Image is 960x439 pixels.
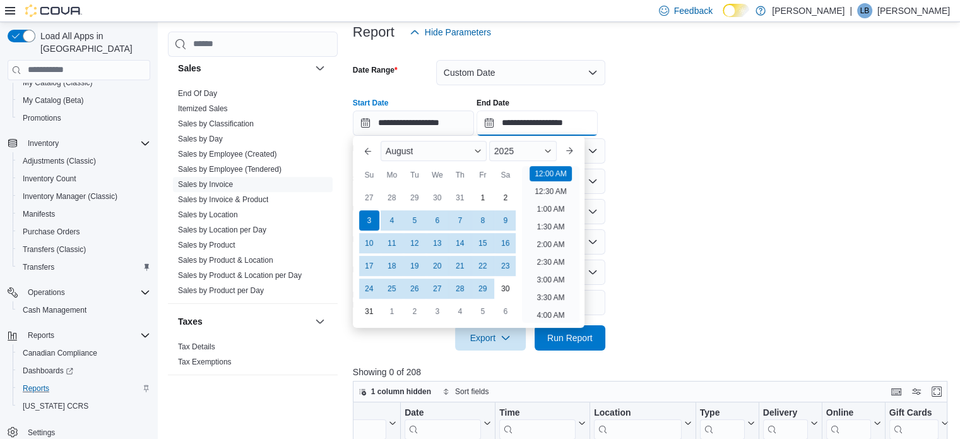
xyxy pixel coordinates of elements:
a: Itemized Sales [178,104,228,113]
div: Gift Card Sales [889,407,939,439]
button: Online [826,407,880,439]
span: My Catalog (Beta) [23,95,84,105]
span: Reports [28,330,54,340]
div: day-9 [495,210,516,231]
span: Reports [23,328,150,343]
a: Promotions [18,111,66,126]
div: day-4 [450,301,470,322]
label: Start Date [353,98,389,108]
button: Location [594,407,692,439]
button: Taxes [312,314,328,329]
div: day-30 [495,279,516,299]
span: [US_STATE] CCRS [23,401,88,411]
span: 2025 [494,146,514,156]
span: Sales by Location [178,210,238,220]
a: Dashboards [13,362,155,380]
a: Sales by Product per Day [178,286,264,295]
div: day-20 [427,256,447,276]
li: 1:00 AM [531,201,569,217]
div: Laura Burns [857,3,872,18]
h3: Sales [178,62,201,75]
span: Sales by Invoice & Product [178,195,268,205]
button: Promotions [13,109,155,127]
button: Inventory [3,135,155,152]
button: Hide Parameters [405,20,496,45]
span: Load All Apps in [GEOGRAPHIC_DATA] [35,30,150,55]
div: Time [499,407,576,439]
p: [PERSON_NAME] [772,3,844,18]
button: Open list of options [588,146,598,156]
button: Export [455,325,526,351]
button: Sort fields [437,384,494,399]
div: Time [499,407,576,419]
a: Transfers [18,260,59,275]
div: Sa [495,165,516,185]
a: [US_STATE] CCRS [18,399,93,414]
span: Settings [28,428,55,438]
div: day-14 [450,233,470,253]
button: [US_STATE] CCRS [13,397,155,415]
button: Custom Date [436,60,605,85]
div: day-17 [359,256,379,276]
li: 2:00 AM [531,237,569,252]
div: Fr [473,165,493,185]
a: Transfers (Classic) [18,242,91,257]
div: day-4 [382,210,402,231]
div: day-3 [427,301,447,322]
a: Sales by Classification [178,119,254,128]
div: Gift Cards [889,407,939,419]
li: 12:30 AM [530,184,572,199]
a: End Of Day [178,89,217,98]
div: Taxes [168,339,338,375]
button: Gift Cards [889,407,949,439]
p: | [850,3,852,18]
div: day-27 [359,188,379,208]
a: Purchase Orders [18,224,85,239]
button: Reports [23,328,59,343]
span: Hide Parameters [425,26,491,39]
span: August [386,146,413,156]
a: Sales by Day [178,135,223,143]
div: Date [405,407,481,419]
img: Cova [25,4,82,17]
span: My Catalog (Classic) [18,75,150,90]
div: Button. Open the year selector. 2025 is currently selected. [489,141,557,161]
div: day-24 [359,279,379,299]
button: Display options [909,384,924,399]
button: Type [699,407,754,439]
div: day-29 [473,279,493,299]
a: Tax Details [178,342,215,351]
div: day-11 [382,233,402,253]
span: Canadian Compliance [23,348,97,358]
div: Tu [405,165,425,185]
label: Date Range [353,65,398,75]
span: Sales by Location per Day [178,225,266,235]
p: Showing 0 of 208 [353,366,954,378]
div: day-6 [427,210,447,231]
div: day-2 [495,188,516,208]
span: Purchase Orders [18,224,150,239]
div: day-26 [405,279,425,299]
span: End Of Day [178,88,217,99]
span: Promotions [18,111,150,126]
a: Canadian Compliance [18,346,102,361]
li: 3:30 AM [531,290,569,305]
button: Transfers (Classic) [13,241,155,258]
button: 1 column hidden [353,384,436,399]
div: day-10 [359,233,379,253]
button: Sales [312,61,328,76]
div: day-31 [450,188,470,208]
span: Sales by Employee (Tendered) [178,164,281,174]
a: Sales by Product & Location per Day [178,271,302,280]
div: day-8 [473,210,493,231]
span: Manifests [18,207,150,222]
a: Tax Exemptions [178,358,232,366]
button: Inventory [23,136,64,151]
div: Sales [168,86,338,303]
a: Reports [18,381,54,396]
div: day-16 [495,233,516,253]
div: day-21 [450,256,470,276]
span: Inventory Count [18,171,150,186]
a: Sales by Invoice [178,180,233,189]
div: day-28 [382,188,402,208]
